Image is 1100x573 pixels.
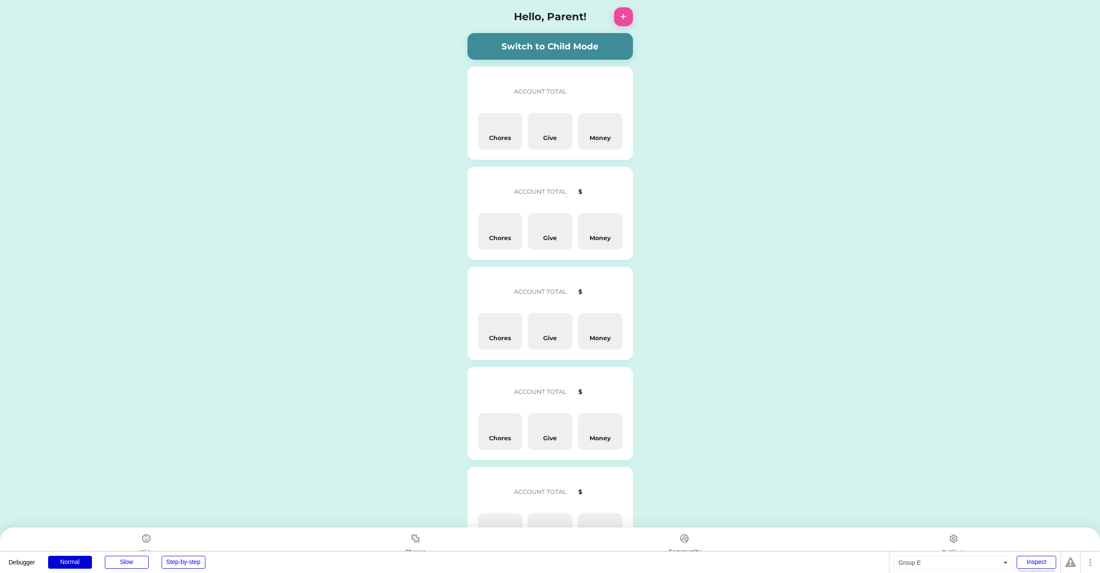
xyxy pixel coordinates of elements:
[595,420,605,430] img: yH5BAEAAAAALAAAAAABAAEAAAIBRAA7
[614,7,633,26] button: +
[581,234,619,243] div: Money
[478,277,505,305] img: yH5BAEAAAAALAAAAAABAAEAAAIBRAA7
[481,334,519,343] div: Chores
[407,530,424,547] img: type%3Dchores%2C%20state%3Ddefault.svg
[1017,569,1056,573] div: Show responsive boxes
[162,556,205,569] div: Step-by-step
[531,134,569,143] div: Give
[581,434,619,443] div: Money
[595,520,605,530] img: yH5BAEAAAAALAAAAAABAAEAAAIBRAA7
[595,120,605,130] img: yH5BAEAAAAALAAAAAABAAEAAAIBRAA7
[545,520,555,530] img: yH5BAEAAAAALAAAAAABAAEAAAIBRAA7
[495,120,505,130] img: yH5BAEAAAAALAAAAAABAAEAAAIBRAA7
[514,387,575,396] div: ACCOUNT TOTAL
[467,7,486,26] img: yH5BAEAAAAALAAAAAABAAEAAAIBRAA7
[514,287,575,296] div: ACCOUNT TOTAL
[676,530,693,547] img: type%3Dchores%2C%20state%3Ddefault.svg
[531,234,569,243] div: Give
[581,334,619,343] div: Money
[495,320,505,330] img: yH5BAEAAAAALAAAAAABAAEAAAIBRAA7
[945,530,962,547] img: type%3Dchores%2C%20state%3Ddefault.svg
[467,33,633,60] button: Switch to Child Mode
[581,134,619,143] div: Money
[48,556,92,569] div: Normal
[9,552,35,565] div: Debugger
[478,177,505,204] img: yH5BAEAAAAALAAAAAABAAEAAAIBRAA7
[578,387,623,396] div: $
[495,520,505,530] img: yH5BAEAAAAALAAAAAABAAEAAAIBRAA7
[481,234,519,243] div: Chores
[545,320,555,330] img: yH5BAEAAAAALAAAAAABAAEAAAIBRAA7
[481,434,519,443] div: Chores
[495,220,505,230] img: yH5BAEAAAAALAAAAAABAAEAAAIBRAA7
[819,548,1088,556] div: Settings
[138,530,155,547] img: type%3Dchores%2C%20state%3Ddefault.svg
[105,556,149,569] div: Slow
[550,548,819,555] div: Community
[514,187,575,196] div: ACCOUNT TOTAL
[595,220,605,230] img: yH5BAEAAAAALAAAAAABAAEAAAIBRAA7
[12,548,281,557] div: Kids
[531,434,569,443] div: Give
[478,377,505,405] img: yH5BAEAAAAALAAAAAABAAEAAAIBRAA7
[545,220,555,230] img: yH5BAEAAAAALAAAAAABAAEAAAIBRAA7
[495,420,505,430] img: yH5BAEAAAAALAAAAAABAAEAAAIBRAA7
[478,77,505,104] img: yH5BAEAAAAALAAAAAABAAEAAAIBRAA7
[578,488,623,497] div: $
[514,87,575,96] div: ACCOUNT TOTAL
[545,120,555,130] img: yH5BAEAAAAALAAAAAABAAEAAAIBRAA7
[281,548,550,556] div: Chores
[1017,556,1056,569] div: Inspect
[531,334,569,343] div: Give
[595,320,605,330] img: yH5BAEAAAAALAAAAAABAAEAAAIBRAA7
[478,477,505,505] img: yH5BAEAAAAALAAAAAABAAEAAAIBRAA7
[514,9,587,24] h4: Hello, Parent!
[894,556,1012,570] div: Group E
[514,488,575,497] div: ACCOUNT TOTAL
[545,420,555,430] img: yH5BAEAAAAALAAAAAABAAEAAAIBRAA7
[481,134,519,143] div: Chores
[578,287,623,296] div: $
[578,187,623,196] div: $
